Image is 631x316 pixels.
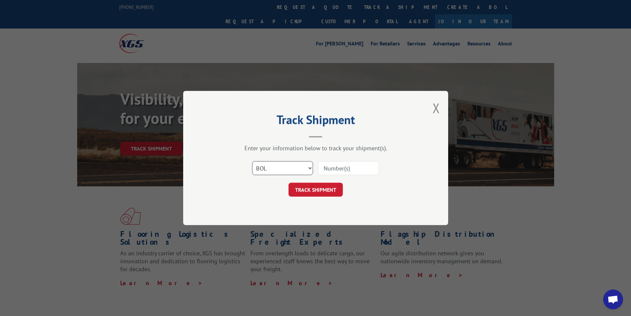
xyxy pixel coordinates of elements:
input: Number(s) [318,161,379,175]
button: Close modal [433,99,440,117]
button: TRACK SHIPMENT [289,183,343,197]
div: Enter your information below to track your shipment(s). [216,144,415,152]
div: Open chat [603,289,623,309]
h2: Track Shipment [216,115,415,128]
